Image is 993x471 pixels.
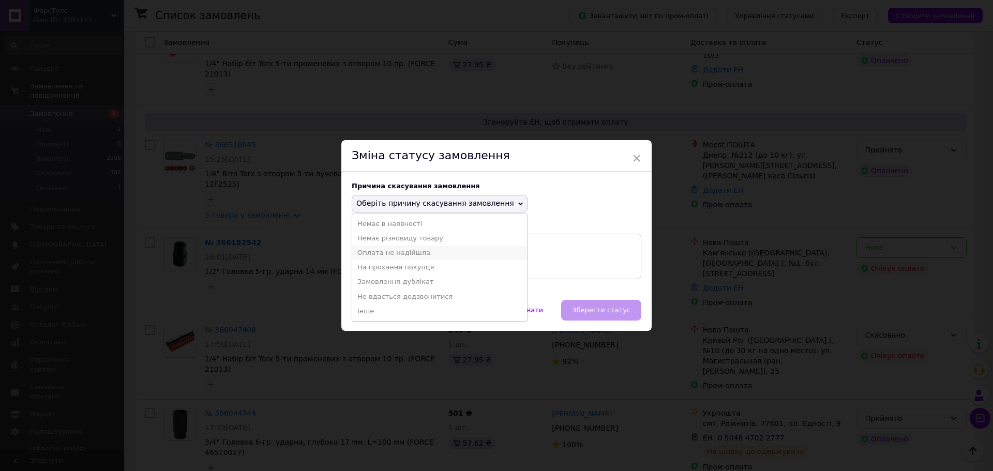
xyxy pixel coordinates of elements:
li: Немає в наявності [352,217,527,231]
div: Причина скасування замовлення [352,182,641,190]
li: Замовлення-дублікат [352,275,527,289]
li: Інше [352,304,527,318]
li: Оплата не надійшла [352,246,527,260]
div: Зміна статусу замовлення [341,140,652,172]
li: Не вдається додзвонитися [352,290,527,304]
span: × [632,149,641,167]
li: На прохання покупця [352,260,527,275]
span: Оберіть причину скасування замовлення [356,199,514,207]
li: Немає різновиду товару [352,231,527,246]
